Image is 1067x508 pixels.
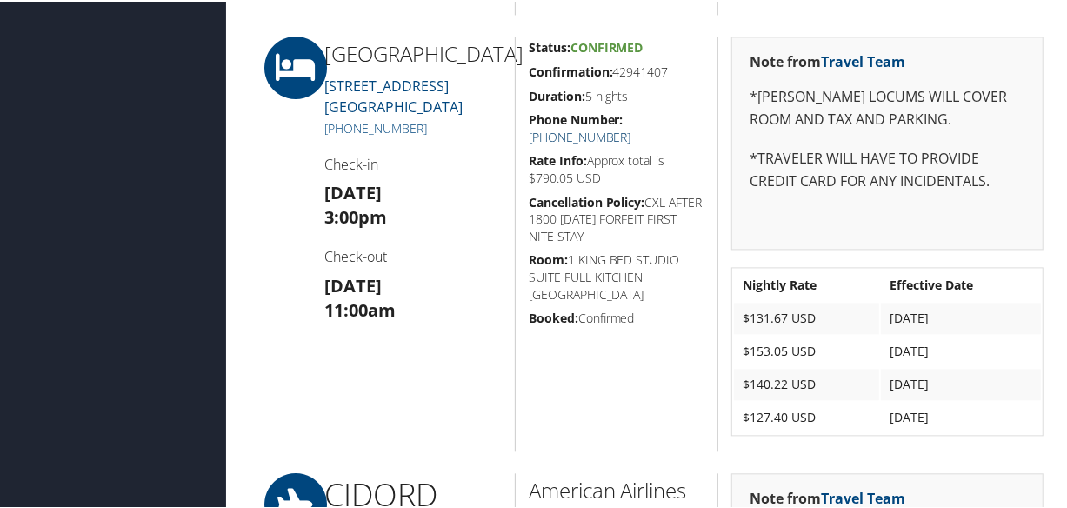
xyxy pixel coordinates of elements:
[529,150,587,167] strong: Rate Info:
[324,204,387,227] strong: 3:00pm
[529,86,585,103] strong: Duration:
[529,37,570,54] strong: Status:
[734,268,879,299] th: Nightly Rate
[324,75,463,115] a: [STREET_ADDRESS][GEOGRAPHIC_DATA]
[750,50,905,70] strong: Note from
[750,146,1025,190] p: *TRAVELER WILL HAVE TO PROVIDE CREDIT CARD FOR ANY INCIDENTALS.
[734,367,879,398] td: $140.22 USD
[821,487,905,506] a: Travel Team
[881,301,1041,332] td: [DATE]
[529,86,705,104] h5: 5 nights
[881,268,1041,299] th: Effective Date
[881,334,1041,365] td: [DATE]
[529,192,705,244] h5: CXL AFTER 1800 [DATE] FORFEIT FIRST NITE STAY
[529,250,705,301] h5: 1 KING BED STUDIO SUITE FULL KITCHEN [GEOGRAPHIC_DATA]
[324,37,502,67] h2: [GEOGRAPHIC_DATA]
[529,308,705,325] h5: Confirmed
[324,153,502,172] h4: Check-in
[881,400,1041,431] td: [DATE]
[734,301,879,332] td: $131.67 USD
[324,297,396,320] strong: 11:00am
[529,308,578,324] strong: Booked:
[750,84,1025,129] p: *[PERSON_NAME] LOCUMS WILL COVER ROOM AND TAX AND PARKING.
[821,50,905,70] a: Travel Team
[529,62,613,78] strong: Confirmation:
[529,192,645,209] strong: Cancellation Policy:
[570,37,644,54] span: Confirmed
[324,179,382,203] strong: [DATE]
[750,487,905,506] strong: Note from
[881,367,1041,398] td: [DATE]
[324,272,382,296] strong: [DATE]
[529,62,705,79] h5: 42941407
[324,118,427,135] a: [PHONE_NUMBER]
[529,127,631,144] a: [PHONE_NUMBER]
[529,110,624,126] strong: Phone Number:
[734,334,879,365] td: $153.05 USD
[529,250,568,266] strong: Room:
[529,150,705,184] h5: Approx total is $790.05 USD
[734,400,879,431] td: $127.40 USD
[324,245,502,264] h4: Check-out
